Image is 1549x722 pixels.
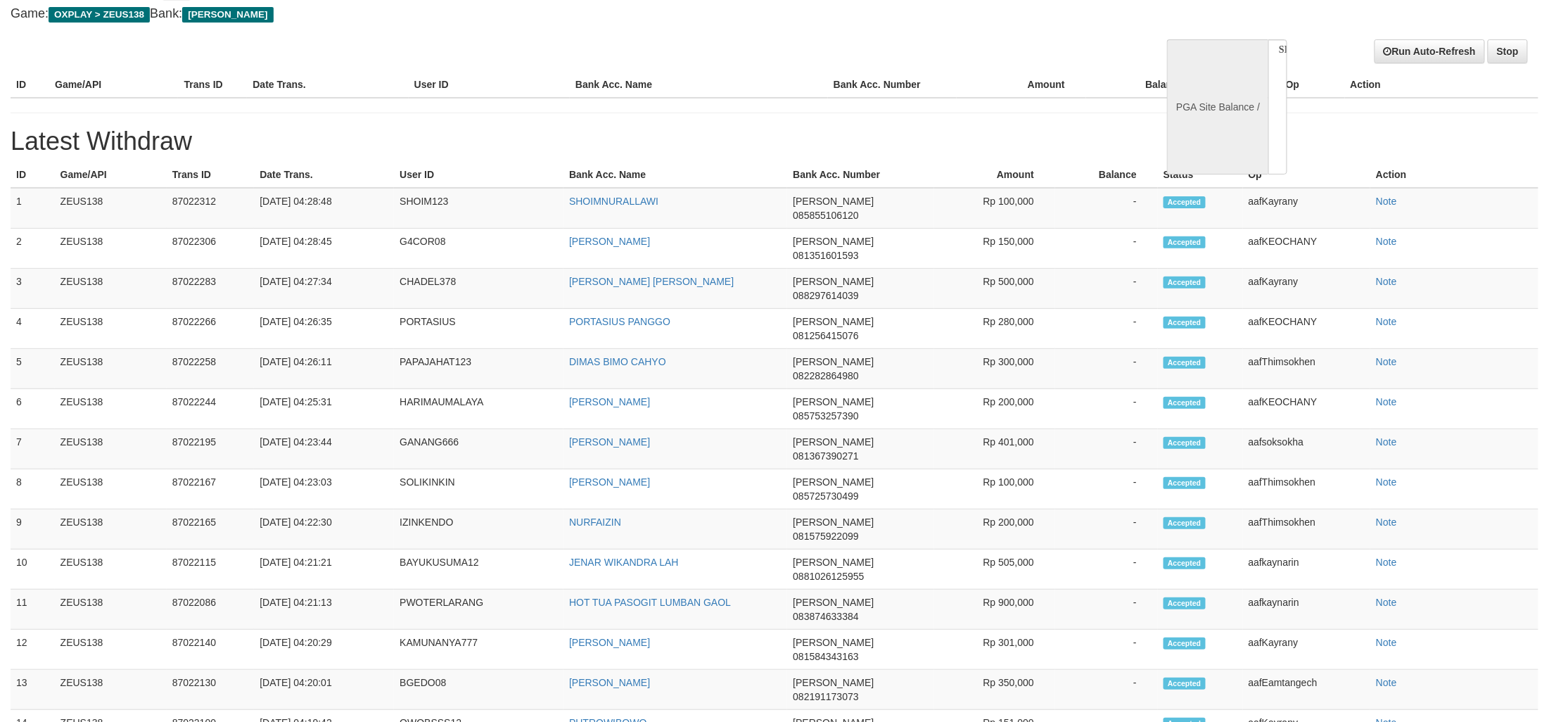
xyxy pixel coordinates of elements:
td: 87022306 [167,229,255,269]
td: aafkaynarin [1243,590,1371,630]
span: [PERSON_NAME] [793,677,874,688]
td: BAYUKUSUMA12 [394,550,563,590]
th: Trans ID [167,162,255,188]
span: Accepted [1164,437,1206,449]
a: Note [1376,276,1397,287]
td: 87022165 [167,509,255,550]
td: 87022130 [167,670,255,710]
span: [PERSON_NAME] [793,356,874,367]
td: 87022312 [167,188,255,229]
td: aafsoksokha [1243,429,1371,469]
td: 87022140 [167,630,255,670]
td: - [1055,309,1158,349]
td: [DATE] 04:28:48 [254,188,394,229]
td: Rp 200,000 [934,389,1055,429]
th: Game/API [55,162,167,188]
span: [PERSON_NAME] [793,557,874,568]
a: JENAR WIKANDRA LAH [569,557,679,568]
span: 085753257390 [793,410,858,422]
a: Note [1376,677,1397,688]
span: 088297614039 [793,290,858,301]
td: 3 [11,269,55,309]
td: [DATE] 04:23:03 [254,469,394,509]
a: [PERSON_NAME] [569,476,650,488]
td: SOLIKINKIN [394,469,563,509]
div: PGA Site Balance / [1167,39,1268,175]
a: Note [1376,517,1397,528]
td: 11 [11,590,55,630]
span: OXPLAY > ZEUS138 [49,7,150,23]
td: [DATE] 04:26:35 [254,309,394,349]
a: HOT TUA PASOGIT LUMBAN GAOL [569,597,731,608]
span: [PERSON_NAME] [793,637,874,648]
a: PORTASIUS PANGGO [569,316,670,327]
td: Rp 401,000 [934,429,1055,469]
td: ZEUS138 [55,188,167,229]
a: Note [1376,637,1397,648]
td: ZEUS138 [55,269,167,309]
td: ZEUS138 [55,469,167,509]
td: aafEamtangech [1243,670,1371,710]
td: aafThimsokhen [1243,509,1371,550]
span: [PERSON_NAME] [793,476,874,488]
th: Bank Acc. Number [787,162,934,188]
th: Op [1243,162,1371,188]
span: Accepted [1164,357,1206,369]
a: Note [1376,557,1397,568]
span: 085725730499 [793,490,858,502]
th: Date Trans. [247,72,408,98]
td: - [1055,229,1158,269]
td: [DATE] 04:25:31 [254,389,394,429]
td: 87022283 [167,269,255,309]
td: - [1055,269,1158,309]
span: Accepted [1164,678,1206,690]
span: 083874633384 [793,611,858,622]
h1: Latest Withdraw [11,127,1538,156]
a: NURFAIZIN [569,517,621,528]
td: aafKayrany [1243,630,1371,670]
td: aafKayrany [1243,188,1371,229]
td: PORTASIUS [394,309,563,349]
span: [PERSON_NAME] [793,236,874,247]
a: Note [1376,316,1397,327]
td: Rp 200,000 [934,509,1055,550]
td: [DATE] 04:21:21 [254,550,394,590]
span: [PERSON_NAME] [793,396,874,407]
td: 4 [11,309,55,349]
td: PAPAJAHAT123 [394,349,563,389]
td: - [1055,349,1158,389]
td: BGEDO08 [394,670,563,710]
td: Rp 350,000 [934,670,1055,710]
td: - [1055,469,1158,509]
td: ZEUS138 [55,550,167,590]
td: PWOTERLARANG [394,590,563,630]
span: Accepted [1164,557,1206,569]
td: Rp 280,000 [934,309,1055,349]
span: 081351601593 [793,250,858,261]
td: 2 [11,229,55,269]
span: 081367390271 [793,450,858,462]
td: aafThimsokhen [1243,349,1371,389]
a: Note [1376,396,1397,407]
span: Accepted [1164,236,1206,248]
span: [PERSON_NAME] [793,316,874,327]
a: Note [1376,597,1397,608]
th: Bank Acc. Number [828,72,957,98]
span: Accepted [1164,638,1206,650]
th: Trans ID [178,72,247,98]
td: ZEUS138 [55,389,167,429]
td: KAMUNANYA777 [394,630,563,670]
td: 7 [11,429,55,469]
span: 081575922099 [793,531,858,542]
a: Stop [1488,39,1528,63]
td: 13 [11,670,55,710]
span: [PERSON_NAME] [793,276,874,287]
span: Accepted [1164,196,1206,208]
td: ZEUS138 [55,309,167,349]
td: - [1055,630,1158,670]
td: ZEUS138 [55,349,167,389]
td: ZEUS138 [55,670,167,710]
th: ID [11,72,49,98]
span: Accepted [1164,277,1206,289]
td: Rp 150,000 [934,229,1055,269]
